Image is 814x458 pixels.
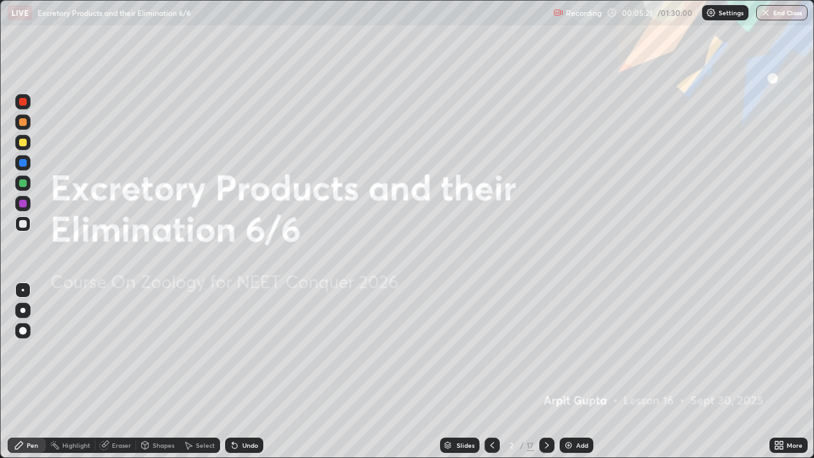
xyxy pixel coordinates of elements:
p: LIVE [11,8,29,18]
div: Shapes [153,442,174,448]
div: Eraser [112,442,131,448]
p: Settings [719,10,743,16]
div: 17 [527,440,534,451]
p: Excretory Products and their Elimination 6/6 [38,8,191,18]
button: End Class [756,5,808,20]
p: Recording [566,8,602,18]
div: Pen [27,442,38,448]
img: recording.375f2c34.svg [553,8,563,18]
div: / [520,441,524,449]
div: Undo [242,442,258,448]
img: class-settings-icons [706,8,716,18]
div: Add [576,442,588,448]
img: add-slide-button [563,440,574,450]
div: Select [196,442,215,448]
div: More [787,442,803,448]
div: Highlight [62,442,90,448]
div: Slides [457,442,474,448]
div: 2 [505,441,518,449]
img: end-class-cross [761,8,771,18]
